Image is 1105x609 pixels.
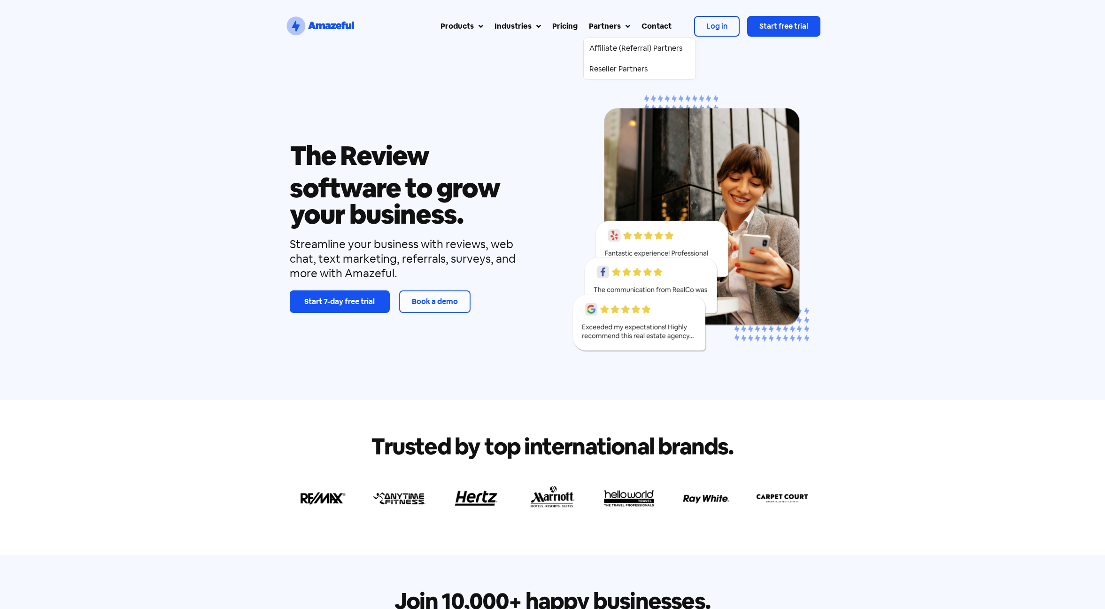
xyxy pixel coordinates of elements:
div: Partners [589,21,621,32]
h1: software to grow your business. [290,175,540,227]
a: Affiliate (Referral) Partners [584,38,695,59]
div: Industries [495,21,532,32]
span: Log in [706,21,727,31]
a: Log in [694,16,740,37]
a: Products [435,15,489,38]
a: Pricing [547,15,583,38]
div: Pricing [552,21,578,32]
span: Start 7-day free trial [304,297,375,306]
a: Start 7-day free trial [290,290,390,313]
a: Contact [636,15,677,38]
a: Reseller Partners [584,59,695,79]
a: Book a demo [399,290,471,313]
div: Affiliate (Referral) Partners [589,43,682,54]
div: Carousel | Horizontal scrolling: Arrow Left & Right [566,87,816,366]
span: The [290,140,336,171]
span: Book a demo [412,297,458,306]
a: SVG link [285,15,355,38]
a: Partners [583,15,636,38]
span: Start free trial [759,21,808,31]
h2: Trusted by top international brands. [290,435,816,458]
div: Streamline your business with reviews, web chat, text marketing, referrals, surveys, and more wit... [290,237,540,281]
a: Start free trial [747,16,820,37]
a: Industries [489,15,547,38]
div: Contact [641,21,672,32]
div: Reseller Partners [589,63,648,75]
div: Products [440,21,474,32]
